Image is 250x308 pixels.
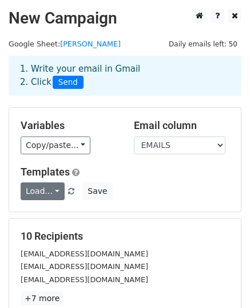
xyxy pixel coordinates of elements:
[165,38,241,50] span: Daily emails left: 50
[11,63,239,89] div: 1. Write your email in Gmail 2. Click
[21,137,90,154] a: Copy/paste...
[9,9,241,28] h2: New Campaign
[53,76,84,89] span: Send
[21,262,148,271] small: [EMAIL_ADDRESS][DOMAIN_NAME]
[21,249,148,258] small: [EMAIL_ADDRESS][DOMAIN_NAME]
[165,40,241,48] a: Daily emails left: 50
[82,182,112,200] button: Save
[21,119,117,132] h5: Variables
[9,40,121,48] small: Google Sheet:
[134,119,230,132] h5: Email column
[60,40,121,48] a: [PERSON_NAME]
[21,166,70,178] a: Templates
[21,291,64,306] a: +7 more
[21,182,65,200] a: Load...
[193,253,250,308] iframe: Chat Widget
[21,230,229,243] h5: 10 Recipients
[21,275,148,284] small: [EMAIL_ADDRESS][DOMAIN_NAME]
